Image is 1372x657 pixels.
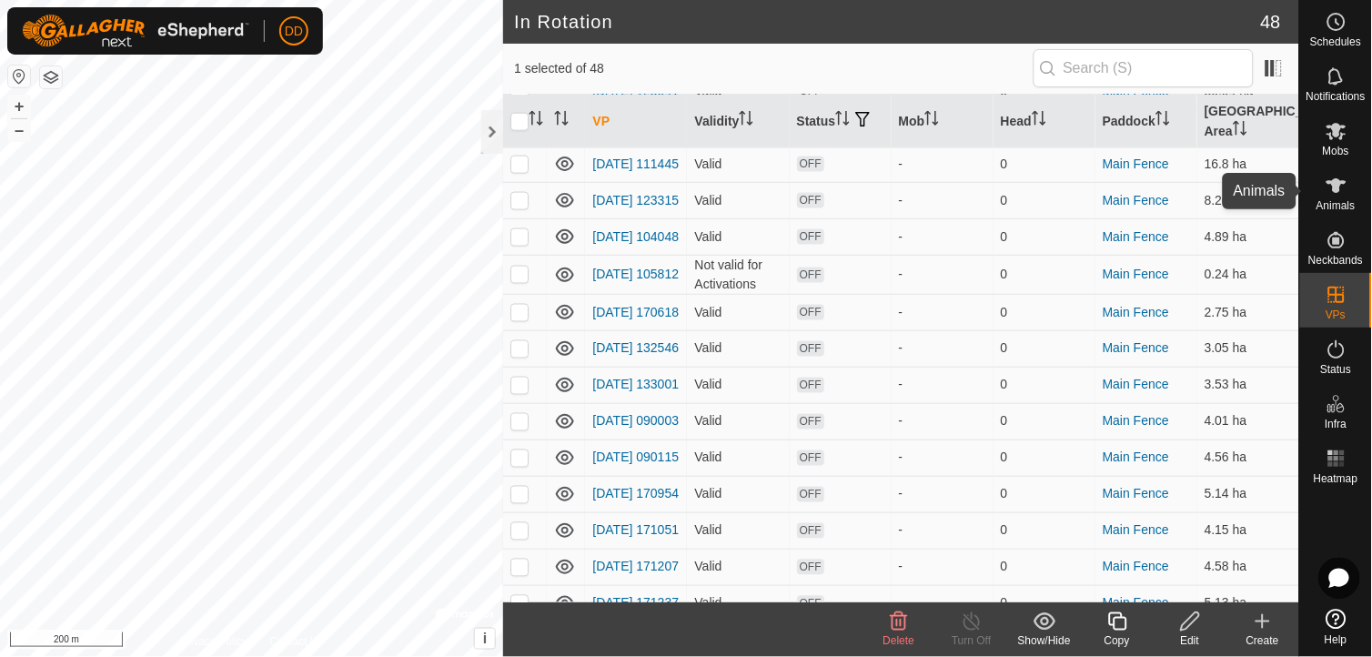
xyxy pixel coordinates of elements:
td: Not valid for Activations [687,255,789,294]
th: VP [585,95,687,149]
td: Valid [687,440,789,476]
a: [DATE] 104048 [592,229,679,244]
td: 2.75 ha [1197,294,1299,330]
div: - [899,449,986,468]
div: Create [1226,632,1299,649]
td: 0 [994,218,1095,255]
div: - [899,412,986,431]
a: Main Fence [1103,523,1169,538]
span: OFF [797,450,824,466]
a: Main Fence [1103,487,1169,501]
span: Animals [1317,200,1356,211]
div: - [899,265,986,284]
span: OFF [797,268,824,283]
td: 0 [994,255,1095,294]
td: 0.24 ha [1197,255,1299,294]
div: Turn Off [935,632,1008,649]
th: Status [790,95,892,149]
span: Status [1320,364,1351,375]
td: 0 [994,182,1095,218]
a: Main Fence [1103,341,1169,356]
span: OFF [797,193,824,208]
span: OFF [797,229,824,245]
span: Mobs [1323,146,1349,157]
td: 0 [994,476,1095,512]
p-sorticon: Activate to sort [554,114,569,128]
p-sorticon: Activate to sort [1233,124,1247,138]
a: [DATE] 132546 [592,341,679,356]
div: Edit [1154,632,1226,649]
th: Head [994,95,1095,149]
td: 4.01 ha [1197,403,1299,440]
div: Show/Hide [1008,632,1081,649]
td: 4.89 ha [1197,218,1299,255]
a: Main Fence [1103,414,1169,429]
td: 3.53 ha [1197,367,1299,403]
span: Schedules [1310,36,1361,47]
p-sorticon: Activate to sort [1155,114,1170,128]
div: - [899,339,986,359]
td: Valid [687,218,789,255]
a: [DATE] 171237 [592,596,679,611]
td: 5.14 ha [1197,476,1299,512]
a: Main Fence [1103,560,1169,574]
a: [DATE] 170618 [592,305,679,319]
a: Contact Us [269,633,323,650]
a: Main Fence [1103,193,1169,207]
input: Search (S) [1034,49,1254,87]
span: OFF [797,414,824,430]
h2: In Rotation [514,11,1260,33]
div: Copy [1081,632,1154,649]
p-sorticon: Activate to sort [924,114,939,128]
span: OFF [797,157,824,172]
button: Reset Map [8,66,30,87]
a: [DATE] 090003 [592,414,679,429]
div: - [899,594,986,613]
span: Infra [1325,419,1347,430]
button: + [8,96,30,117]
button: i [475,629,495,649]
a: Main Fence [1103,378,1169,392]
td: Valid [687,476,789,512]
a: [DATE] 105812 [592,267,679,281]
td: Valid [687,512,789,549]
div: - [899,521,986,541]
div: - [899,376,986,395]
a: [DATE] 171207 [592,560,679,574]
td: 0 [994,403,1095,440]
span: 48 [1261,8,1281,35]
td: 16.8 ha [1197,146,1299,182]
th: Validity [687,95,789,149]
a: [DATE] 090115 [592,450,679,465]
td: Valid [687,585,789,622]
a: [DATE] 170954 [592,487,679,501]
td: 0 [994,512,1095,549]
td: 0 [994,146,1095,182]
a: Privacy Policy [180,633,248,650]
div: - [899,191,986,210]
td: Valid [687,182,789,218]
td: 3.05 ha [1197,330,1299,367]
img: Gallagher Logo [22,15,249,47]
td: Valid [687,403,789,440]
td: Valid [687,294,789,330]
td: 0 [994,367,1095,403]
span: OFF [797,560,824,575]
span: DD [285,22,303,41]
div: - [899,155,986,174]
a: [DATE] 171051 [592,523,679,538]
span: Delete [883,634,915,647]
td: 0 [994,440,1095,476]
span: OFF [797,305,824,320]
td: 0 [994,294,1095,330]
span: Heatmap [1314,473,1358,484]
div: - [899,558,986,577]
p-sorticon: Activate to sort [1032,114,1046,128]
th: Paddock [1095,95,1197,149]
button: – [8,119,30,141]
a: [DATE] 123315 [592,193,679,207]
span: OFF [797,523,824,539]
td: Valid [687,330,789,367]
span: OFF [797,341,824,357]
a: Help [1300,601,1372,652]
